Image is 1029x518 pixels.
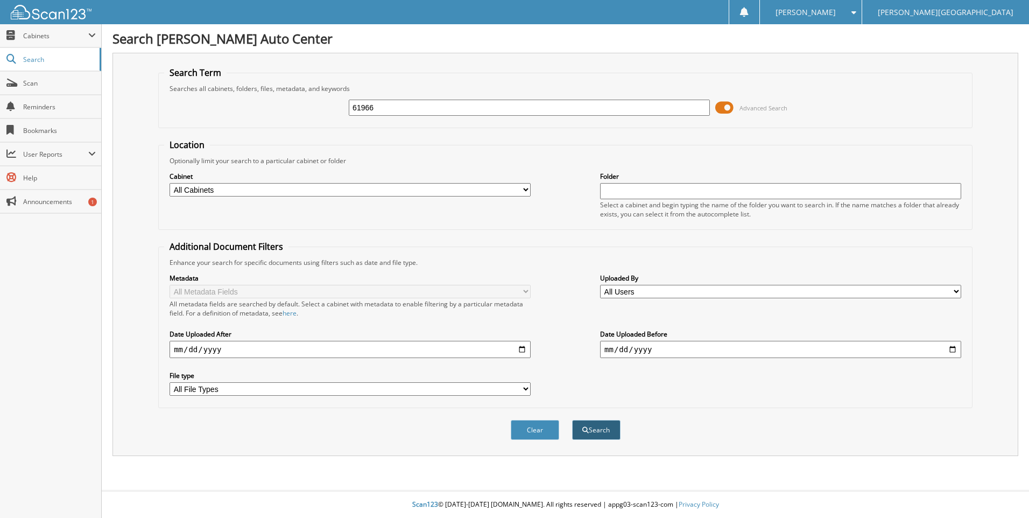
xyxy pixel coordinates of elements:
[23,102,96,111] span: Reminders
[164,67,227,79] legend: Search Term
[776,9,836,16] span: [PERSON_NAME]
[164,156,967,165] div: Optionally limit your search to a particular cabinet or folder
[878,9,1013,16] span: [PERSON_NAME][GEOGRAPHIC_DATA]
[11,5,91,19] img: scan123-logo-white.svg
[511,420,559,440] button: Clear
[572,420,621,440] button: Search
[23,126,96,135] span: Bookmarks
[112,30,1018,47] h1: Search [PERSON_NAME] Auto Center
[600,200,961,219] div: Select a cabinet and begin typing the name of the folder you want to search in. If the name match...
[164,84,967,93] div: Searches all cabinets, folders, files, metadata, and keywords
[23,31,88,40] span: Cabinets
[164,258,967,267] div: Enhance your search for specific documents using filters such as date and file type.
[23,150,88,159] span: User Reports
[88,198,97,206] div: 1
[170,172,531,181] label: Cabinet
[170,299,531,318] div: All metadata fields are searched by default. Select a cabinet with metadata to enable filtering b...
[679,500,719,509] a: Privacy Policy
[170,274,531,283] label: Metadata
[23,197,96,206] span: Announcements
[23,173,96,183] span: Help
[600,274,961,283] label: Uploaded By
[23,79,96,88] span: Scan
[412,500,438,509] span: Scan123
[170,371,531,380] label: File type
[975,466,1029,518] iframe: Chat Widget
[102,492,1029,518] div: © [DATE]-[DATE] [DOMAIN_NAME]. All rights reserved | appg03-scan123-com |
[170,341,531,358] input: start
[23,55,94,64] span: Search
[164,241,288,253] legend: Additional Document Filters
[164,139,210,151] legend: Location
[600,330,961,339] label: Date Uploaded Before
[283,309,297,318] a: here
[739,104,787,112] span: Advanced Search
[170,330,531,339] label: Date Uploaded After
[600,172,961,181] label: Folder
[600,341,961,358] input: end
